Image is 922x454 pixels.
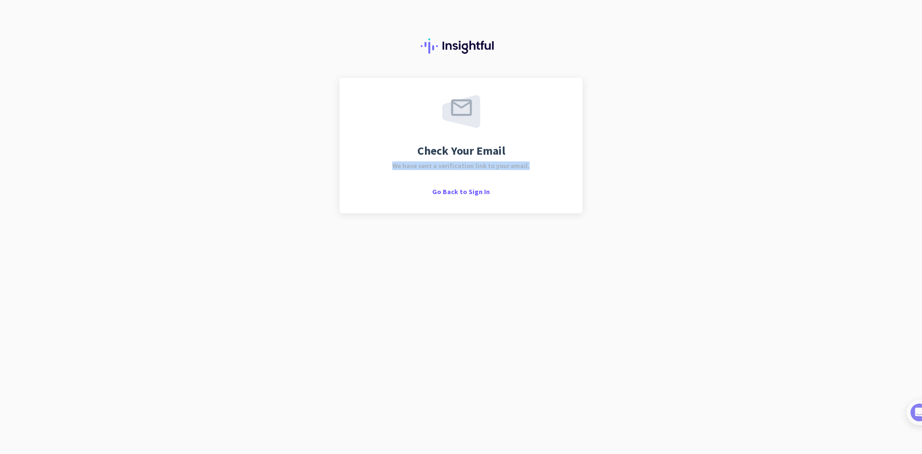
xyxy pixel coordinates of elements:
span: We have sent a verification link to your email. [392,162,530,169]
span: Go Back to Sign In [432,187,490,196]
img: Insightful [421,38,501,54]
span: Check Your Email [417,145,505,157]
img: email-sent [442,95,480,128]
